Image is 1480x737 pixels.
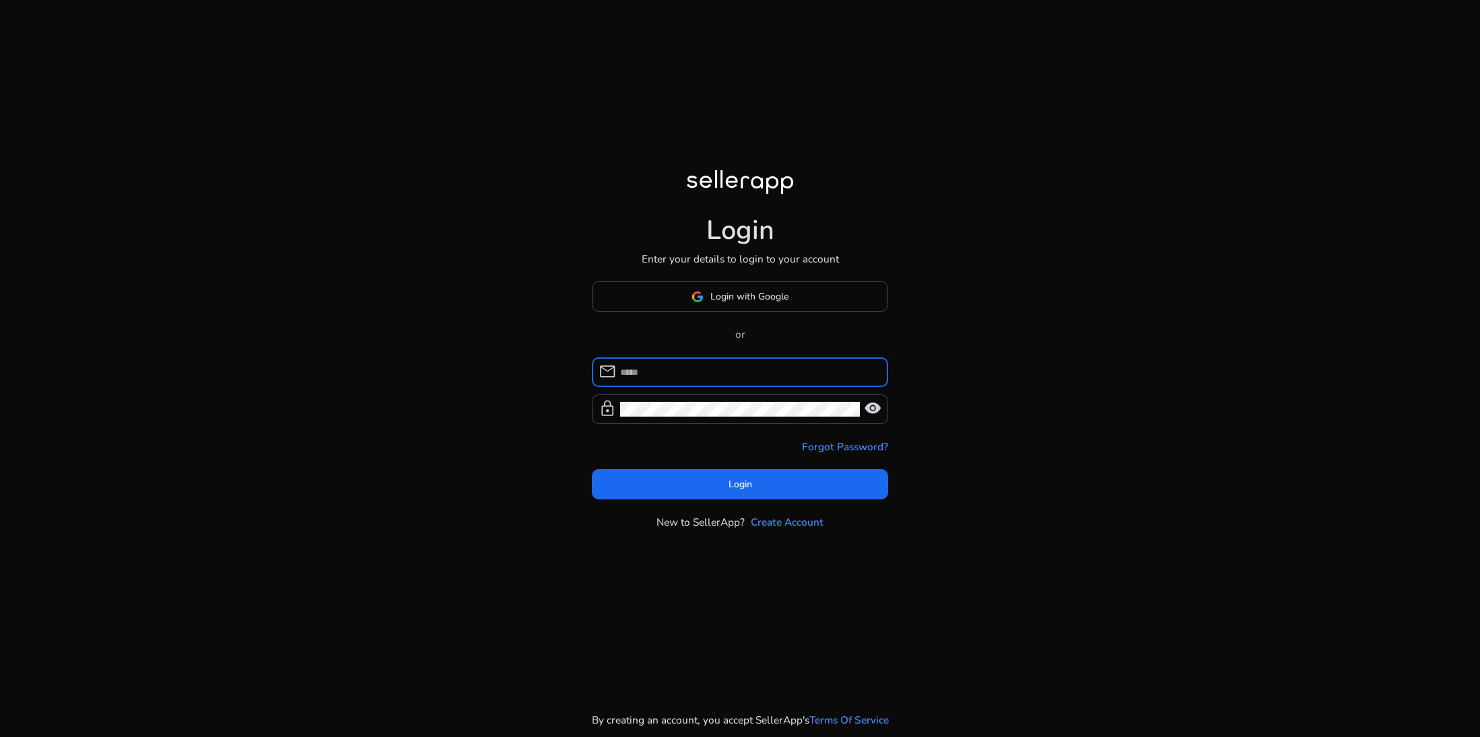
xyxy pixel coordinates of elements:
span: visibility [864,400,881,417]
img: google-logo.svg [692,291,704,303]
span: Login [729,477,752,491]
p: or [592,326,888,342]
p: Enter your details to login to your account [642,251,839,267]
span: lock [599,400,616,417]
a: Terms Of Service [809,712,889,728]
span: Login with Google [710,289,788,304]
p: New to SellerApp? [657,514,745,530]
button: Login with Google [592,281,888,312]
a: Forgot Password? [802,439,888,454]
button: Login [592,469,888,499]
span: mail [599,363,616,380]
h1: Login [706,215,774,247]
a: Create Account [751,514,823,530]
